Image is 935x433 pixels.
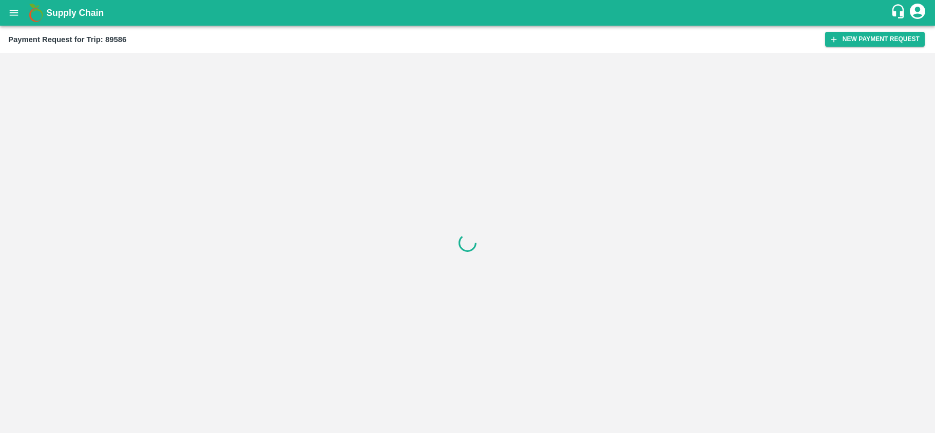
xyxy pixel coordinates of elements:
[26,3,46,23] img: logo
[908,2,927,24] div: account of current user
[8,35,126,44] b: Payment Request for Trip: 89586
[46,6,890,20] a: Supply Chain
[825,32,925,47] button: New Payment Request
[46,8,104,18] b: Supply Chain
[890,4,908,22] div: customer-support
[2,1,26,25] button: open drawer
